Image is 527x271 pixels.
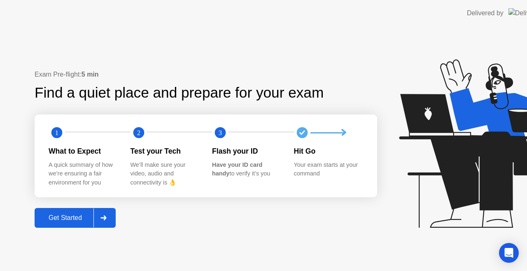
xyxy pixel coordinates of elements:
[219,129,222,137] text: 3
[49,146,117,157] div: What to Expect
[467,8,504,18] div: Delivered by
[49,161,117,187] div: A quick summary of how we’re ensuring a fair environment for you
[294,161,363,178] div: Your exam starts at your command
[294,146,363,157] div: Hit Go
[35,208,116,228] button: Get Started
[131,146,199,157] div: Test your Tech
[35,82,325,104] div: Find a quiet place and prepare for your exam
[212,161,262,177] b: Have your ID card handy
[137,129,140,137] text: 2
[82,71,99,78] b: 5 min
[131,161,199,187] div: We’ll make sure your video, audio and connectivity is 👌
[35,70,377,79] div: Exam Pre-flight:
[212,161,281,178] div: to verify it’s you
[37,214,93,222] div: Get Started
[55,129,58,137] text: 1
[499,243,519,263] div: Open Intercom Messenger
[212,146,281,157] div: Flash your ID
